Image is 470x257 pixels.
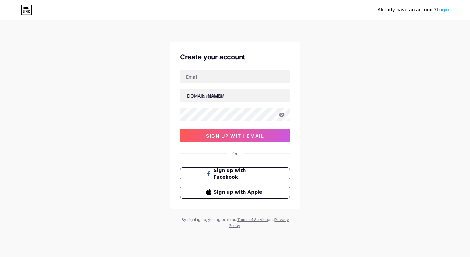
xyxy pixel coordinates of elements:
input: username [180,89,290,102]
div: Create your account [180,52,290,62]
button: sign up with email [180,129,290,142]
div: Already have an account? [378,7,449,13]
a: Login [437,7,449,12]
div: Or [232,150,238,157]
span: Sign up with Apple [214,189,264,196]
a: Terms of Service [237,217,268,222]
span: Sign up with Facebook [214,167,264,181]
button: Sign up with Apple [180,186,290,199]
button: Sign up with Facebook [180,167,290,180]
span: sign up with email [206,133,264,139]
input: Email [180,70,290,83]
div: By signing up, you agree to our and . [180,217,290,229]
div: [DOMAIN_NAME]/ [185,92,224,99]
